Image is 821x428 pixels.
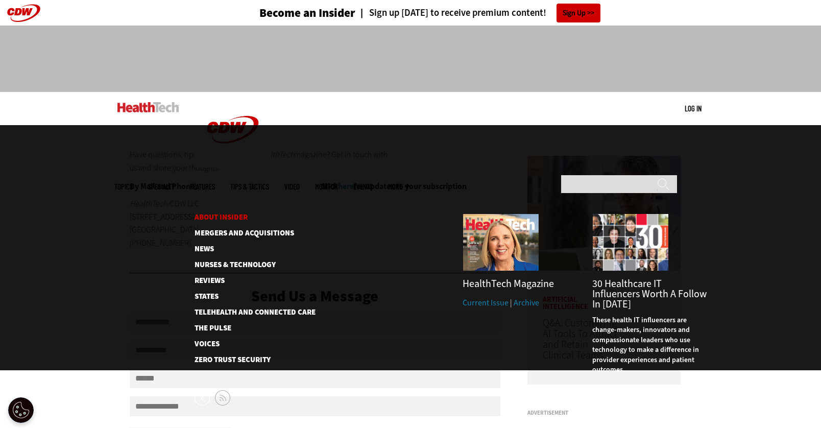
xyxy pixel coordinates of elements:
[685,104,702,113] a: Log in
[195,229,299,237] a: Mergers and Acquisitions
[355,8,546,18] a: Sign up [DATE] to receive premium content!
[463,279,577,289] h3: HealthTech Magazine
[195,245,299,253] a: News
[8,397,34,423] div: Cookie Settings
[195,293,299,300] a: States
[195,277,299,284] a: Reviews
[195,324,299,332] a: The Pulse
[514,297,539,308] a: Archive
[259,7,355,19] h3: Become an Insider
[8,397,34,423] button: Open Preferences
[195,213,299,221] a: About Insider
[592,213,669,271] img: collage of influencers
[195,340,299,348] a: Voices
[225,36,596,82] iframe: advertisement
[510,297,512,308] span: |
[195,92,271,168] img: Home
[592,315,707,375] p: These health IT influencers are change-makers, innovators and compassionate leaders who use techn...
[195,261,299,269] a: Nurses & Technology
[557,4,600,22] a: Sign Up
[592,277,707,311] a: 30 Healthcare IT Influencers Worth a Follow in [DATE]
[527,410,681,416] h3: Advertisement
[195,308,299,316] a: Telehealth and Connected Care
[463,213,539,271] img: Summer 2025 cover
[463,297,509,308] a: Current Issue
[117,102,179,112] img: Home
[195,356,315,364] a: Zero Trust Security
[221,7,355,19] a: Become an Insider
[685,103,702,114] div: User menu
